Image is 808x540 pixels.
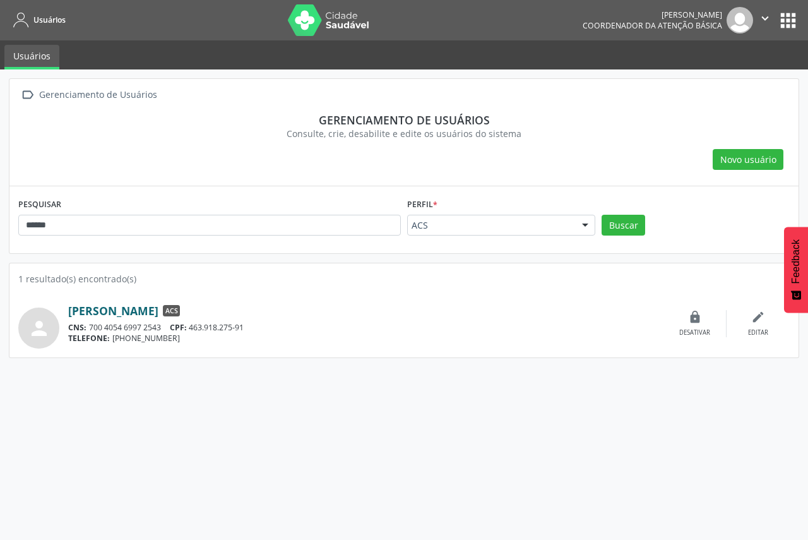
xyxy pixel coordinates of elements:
[18,86,159,104] a:  Gerenciamento de Usuários
[602,215,645,236] button: Buscar
[751,310,765,324] i: edit
[170,322,187,333] span: CPF:
[758,11,772,25] i: 
[27,113,781,127] div: Gerenciamento de usuários
[713,149,783,171] button: Novo usuário
[679,328,710,337] div: Desativar
[688,310,702,324] i: lock
[790,239,802,284] span: Feedback
[68,304,158,318] a: [PERSON_NAME]
[777,9,799,32] button: apps
[18,195,61,215] label: PESQUISAR
[18,86,37,104] i: 
[68,333,663,344] div: [PHONE_NUMBER]
[727,7,753,33] img: img
[18,272,790,285] div: 1 resultado(s) encontrado(s)
[784,227,808,313] button: Feedback - Mostrar pesquisa
[33,15,66,25] span: Usuários
[583,9,722,20] div: [PERSON_NAME]
[412,219,569,232] span: ACS
[68,333,110,344] span: TELEFONE:
[68,322,86,333] span: CNS:
[407,195,437,215] label: Perfil
[27,127,781,140] div: Consulte, crie, desabilite e edite os usuários do sistema
[9,9,66,30] a: Usuários
[4,45,59,69] a: Usuários
[28,317,50,340] i: person
[163,305,180,316] span: ACS
[37,86,159,104] div: Gerenciamento de Usuários
[583,20,722,31] span: Coordenador da Atenção Básica
[753,7,777,33] button: 
[68,322,663,333] div: 700 4054 6997 2543 463.918.275-91
[720,153,776,166] span: Novo usuário
[748,328,768,337] div: Editar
